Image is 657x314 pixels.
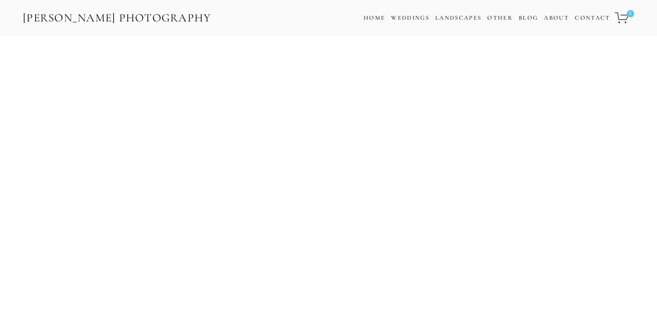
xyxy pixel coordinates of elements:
[23,155,634,188] h1: About Me
[22,8,212,28] a: [PERSON_NAME] Photography
[487,14,513,21] a: Other
[544,11,569,25] a: About
[627,10,634,17] span: 0
[614,7,635,29] a: 0 items in cart
[364,11,385,25] a: Home
[519,11,538,25] a: Blog
[391,14,429,21] a: Weddings
[575,11,610,25] a: Contact
[435,14,481,21] a: Landscapes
